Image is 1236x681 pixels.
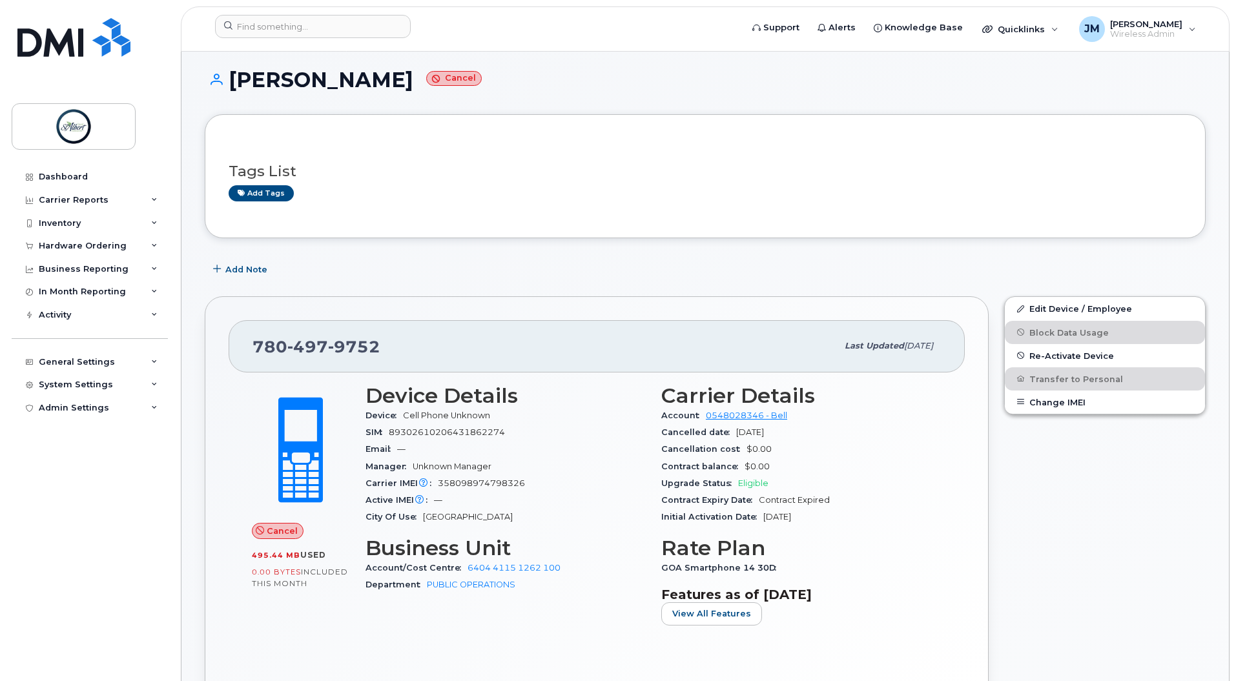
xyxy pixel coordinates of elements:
[1029,351,1114,360] span: Re-Activate Device
[229,163,1182,179] h3: Tags List
[661,512,763,522] span: Initial Activation Date
[225,263,267,276] span: Add Note
[706,411,787,420] a: 0548028346 - Bell
[759,495,830,505] span: Contract Expired
[366,536,646,560] h3: Business Unit
[366,384,646,407] h3: Device Details
[736,427,764,437] span: [DATE]
[252,551,300,560] span: 495.44 MB
[661,384,942,407] h3: Carrier Details
[661,563,783,573] span: GOA Smartphone 14 30D
[745,462,770,471] span: $0.00
[434,495,442,505] span: —
[438,478,525,488] span: 358098974798326
[366,580,427,589] span: Department
[366,495,434,505] span: Active IMEI
[205,68,1206,91] h1: [PERSON_NAME]
[389,427,505,437] span: 89302610206431862274
[661,427,736,437] span: Cancelled date
[661,444,747,454] span: Cancellation cost
[1005,391,1205,414] button: Change IMEI
[366,512,423,522] span: City Of Use
[1005,344,1205,367] button: Re-Activate Device
[661,587,942,602] h3: Features as of [DATE]
[845,341,904,351] span: Last updated
[423,512,513,522] span: [GEOGRAPHIC_DATA]
[413,462,491,471] span: Unknown Manager
[661,602,762,625] button: View All Features
[426,71,482,86] small: Cancel
[661,462,745,471] span: Contract balance
[366,411,403,420] span: Device
[1005,367,1205,391] button: Transfer to Personal
[366,462,413,471] span: Manager
[747,444,772,454] span: $0.00
[366,427,389,437] span: SIM
[427,580,515,589] a: PUBLIC OPERATIONS
[1005,321,1205,344] button: Block Data Usage
[267,525,298,537] span: Cancel
[1005,297,1205,320] a: Edit Device / Employee
[252,567,348,588] span: included this month
[366,444,397,454] span: Email
[738,478,768,488] span: Eligible
[661,411,706,420] span: Account
[366,563,468,573] span: Account/Cost Centre
[252,337,380,356] span: 780
[397,444,406,454] span: —
[403,411,490,420] span: Cell Phone Unknown
[763,512,791,522] span: [DATE]
[661,536,942,560] h3: Rate Plan
[672,607,751,620] span: View All Features
[661,478,738,488] span: Upgrade Status
[300,550,326,560] span: used
[468,563,561,573] a: 6404 4115 1262 100
[661,495,759,505] span: Contract Expiry Date
[366,478,438,488] span: Carrier IMEI
[328,337,380,356] span: 9752
[287,337,328,356] span: 497
[904,341,933,351] span: [DATE]
[205,258,278,281] button: Add Note
[252,567,301,576] span: 0.00 Bytes
[229,185,294,201] a: Add tags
